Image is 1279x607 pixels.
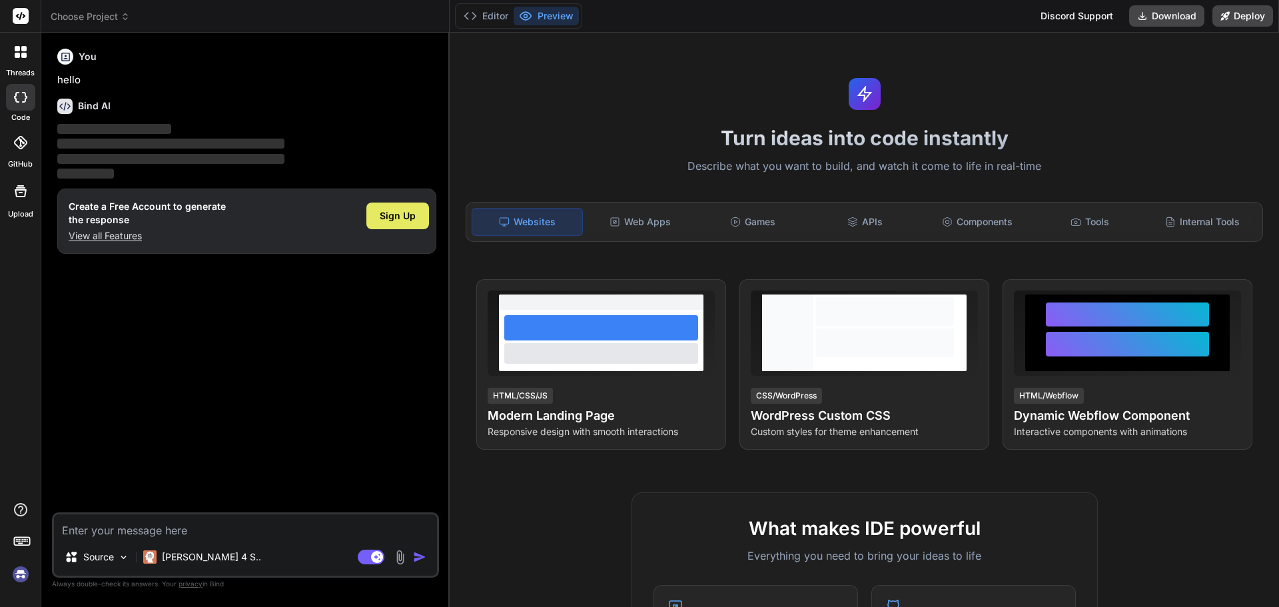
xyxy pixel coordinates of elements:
[380,209,416,223] span: Sign Up
[458,126,1271,150] h1: Turn ideas into code instantly
[8,209,33,220] label: Upload
[1147,208,1257,236] div: Internal Tools
[751,388,822,404] div: CSS/WordPress
[57,169,114,179] span: ‌
[162,550,261,564] p: [PERSON_NAME] 4 S..
[6,67,35,79] label: threads
[1014,425,1241,438] p: Interactive components with animations
[698,208,808,236] div: Games
[1129,5,1204,27] button: Download
[143,550,157,564] img: Claude 4 Sonnet
[179,580,203,588] span: privacy
[458,158,1271,175] p: Describe what you want to build, and watch it come to life in real-time
[392,550,408,565] img: attachment
[653,548,1076,564] p: Everything you need to bring your ideas to life
[69,200,226,227] h1: Create a Free Account to generate the response
[472,208,583,236] div: Websites
[118,552,129,563] img: Pick Models
[69,229,226,243] p: View all Features
[488,388,553,404] div: HTML/CSS/JS
[1033,5,1121,27] div: Discord Support
[586,208,695,236] div: Web Apps
[413,550,426,564] img: icon
[57,124,171,134] span: ‌
[78,99,111,113] h6: Bind AI
[751,406,978,425] h4: WordPress Custom CSS
[488,406,715,425] h4: Modern Landing Page
[9,563,32,586] img: signin
[8,159,33,170] label: GitHub
[1014,388,1084,404] div: HTML/Webflow
[458,7,514,25] button: Editor
[810,208,920,236] div: APIs
[923,208,1033,236] div: Components
[1014,406,1241,425] h4: Dynamic Webflow Component
[57,73,436,88] p: hello
[57,139,284,149] span: ‌
[1035,208,1145,236] div: Tools
[79,50,97,63] h6: You
[83,550,114,564] p: Source
[488,425,715,438] p: Responsive design with smooth interactions
[52,578,439,590] p: Always double-check its answers. Your in Bind
[653,514,1076,542] h2: What makes IDE powerful
[751,425,978,438] p: Custom styles for theme enhancement
[11,112,30,123] label: code
[57,154,284,164] span: ‌
[1212,5,1273,27] button: Deploy
[51,10,130,23] span: Choose Project
[514,7,579,25] button: Preview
